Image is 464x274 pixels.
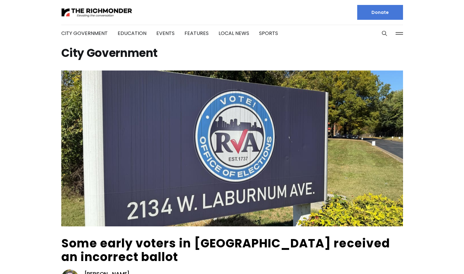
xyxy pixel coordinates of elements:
a: Education [118,30,146,37]
iframe: portal-trigger [412,244,464,274]
a: Features [184,30,209,37]
h1: City Government [61,48,403,58]
button: Search this site [380,29,389,38]
img: Some early voters in Richmond received an incorrect ballot [61,71,403,226]
a: Events [156,30,175,37]
img: The Richmonder [61,7,132,18]
a: Donate [357,5,403,20]
a: Sports [259,30,278,37]
a: Some early voters in [GEOGRAPHIC_DATA] received an incorrect ballot [61,235,390,265]
a: Local News [219,30,249,37]
a: City Government [61,30,108,37]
